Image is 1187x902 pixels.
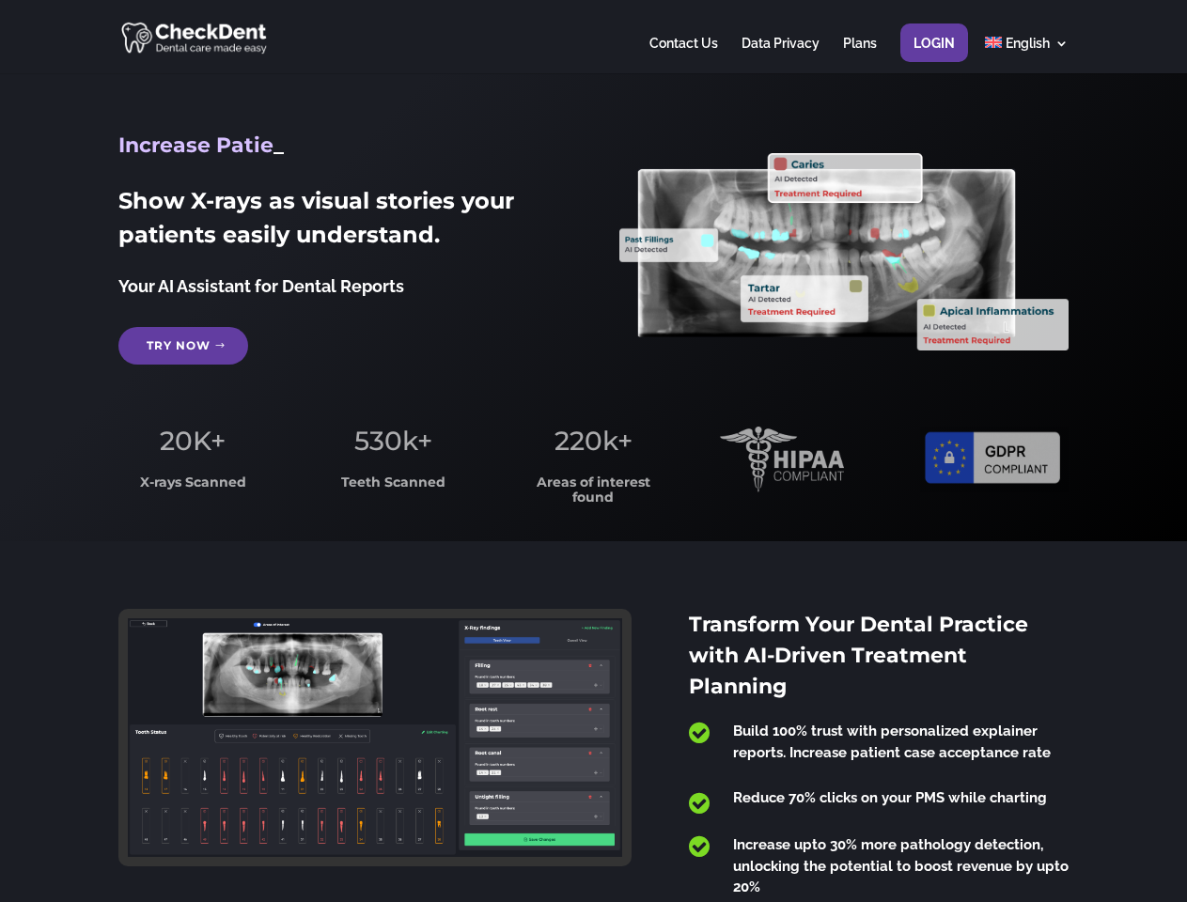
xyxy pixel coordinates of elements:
[689,612,1028,699] span: Transform Your Dental Practice with AI-Driven Treatment Planning
[689,791,710,816] span: 
[985,37,1069,73] a: English
[118,184,567,261] h2: Show X-rays as visual stories your patients easily understand.
[118,132,273,158] span: Increase Patie
[619,153,1068,350] img: X_Ray_annotated
[118,327,248,365] a: Try Now
[742,37,820,73] a: Data Privacy
[554,425,633,457] span: 220k+
[649,37,718,73] a: Contact Us
[1006,36,1050,51] span: English
[689,834,710,859] span: 
[273,132,284,158] span: _
[160,425,226,457] span: 20K+
[354,425,432,457] span: 530k+
[689,721,710,745] span: 
[843,37,877,73] a: Plans
[733,836,1069,895] span: Increase upto 30% more pathology detection, unlocking the potential to boost revenue by upto 20%
[733,789,1047,806] span: Reduce 70% clicks on your PMS while charting
[118,276,404,296] span: Your AI Assistant for Dental Reports
[121,19,269,55] img: CheckDent AI
[914,37,955,73] a: Login
[733,723,1051,761] span: Build 100% trust with personalized explainer reports. Increase patient case acceptance rate
[520,475,668,514] h3: Areas of interest found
